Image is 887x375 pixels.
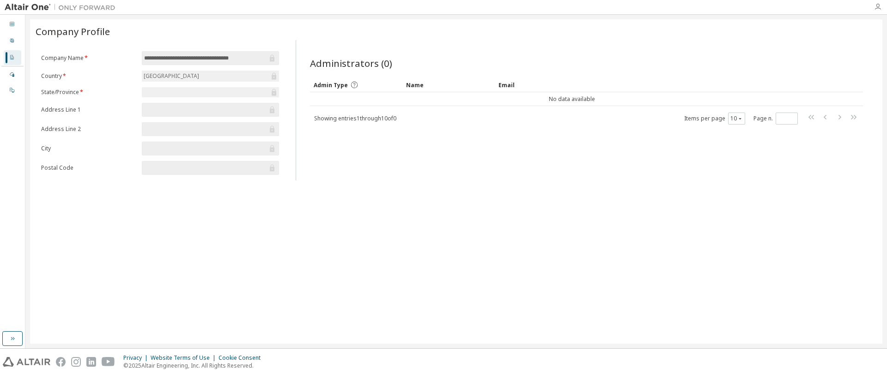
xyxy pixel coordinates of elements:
[41,106,136,113] label: Address Line 1
[684,113,745,125] span: Items per page
[753,113,798,125] span: Page n.
[310,92,833,106] td: No data available
[71,357,81,367] img: instagram.svg
[4,83,21,98] div: On Prem
[41,125,136,133] label: Address Line 2
[86,357,96,367] img: linkedin.svg
[36,25,110,38] span: Company Profile
[142,71,279,82] div: [GEOGRAPHIC_DATA]
[314,81,348,89] span: Admin Type
[310,57,392,70] span: Administrators (0)
[4,50,21,65] div: Company Profile
[498,77,583,92] div: Email
[219,354,266,362] div: Cookie Consent
[123,354,151,362] div: Privacy
[3,357,50,367] img: altair_logo.svg
[102,357,115,367] img: youtube.svg
[5,3,120,12] img: Altair One
[151,354,219,362] div: Website Terms of Use
[4,34,21,48] div: User Profile
[406,77,491,92] div: Name
[4,17,21,32] div: Dashboard
[730,115,743,122] button: 10
[142,71,200,81] div: [GEOGRAPHIC_DATA]
[4,67,21,82] div: Managed
[123,362,266,369] p: © 2025 Altair Engineering, Inc. All Rights Reserved.
[41,72,136,80] label: Country
[41,145,136,152] label: City
[314,114,396,122] span: Showing entries 1 through 10 of 0
[56,357,66,367] img: facebook.svg
[41,54,136,62] label: Company Name
[41,164,136,172] label: Postal Code
[41,89,136,96] label: State/Province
